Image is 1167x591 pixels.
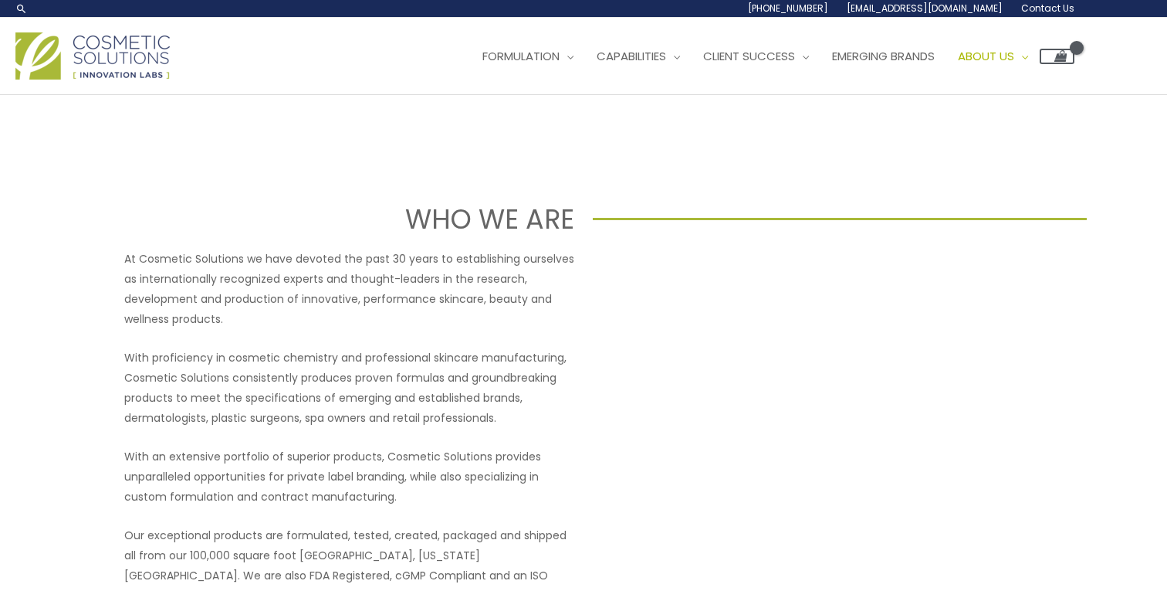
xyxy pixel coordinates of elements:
[124,348,574,428] p: With proficiency in cosmetic chemistry and professional skincare manufacturing, Cosmetic Solution...
[820,33,946,80] a: Emerging Brands
[847,2,1003,15] span: [EMAIL_ADDRESS][DOMAIN_NAME]
[471,33,585,80] a: Formulation
[1040,49,1074,64] a: View Shopping Cart, empty
[15,32,170,80] img: Cosmetic Solutions Logo
[482,48,560,64] span: Formulation
[459,33,1074,80] nav: Site Navigation
[748,2,828,15] span: [PHONE_NUMBER]
[692,33,820,80] a: Client Success
[585,33,692,80] a: Capabilities
[946,33,1040,80] a: About Us
[1021,2,1074,15] span: Contact Us
[958,48,1014,64] span: About Us
[597,48,666,64] span: Capabilities
[703,48,795,64] span: Client Success
[124,249,574,329] p: At Cosmetic Solutions we have devoted the past 30 years to establishing ourselves as internationa...
[15,2,28,15] a: Search icon link
[124,447,574,507] p: With an extensive portfolio of superior products, Cosmetic Solutions provides unparalleled opport...
[593,249,1043,502] iframe: Get to know Cosmetic Solutions Private Label Skin Care
[832,48,935,64] span: Emerging Brands
[80,200,574,238] h1: WHO WE ARE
